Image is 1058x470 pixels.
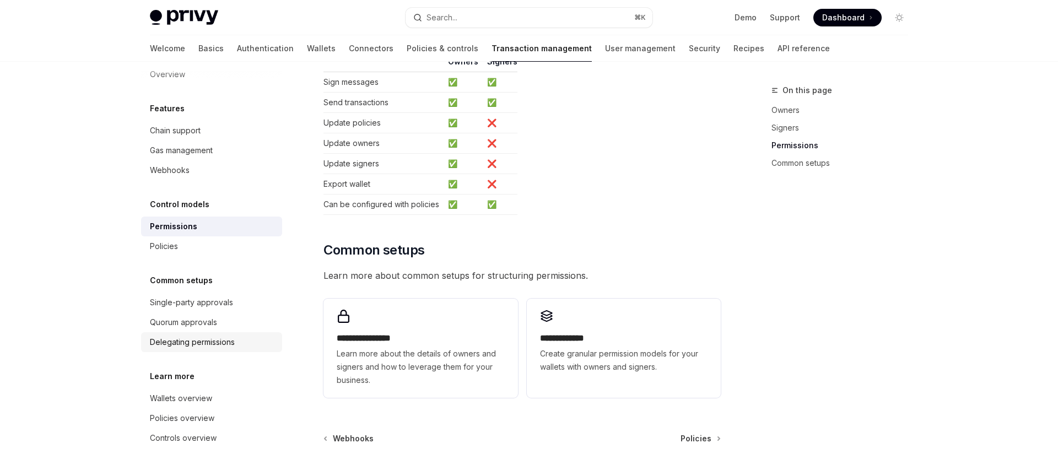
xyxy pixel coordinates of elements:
[307,35,336,62] a: Wallets
[323,133,444,154] td: Update owners
[141,388,282,408] a: Wallets overview
[427,11,457,24] div: Search...
[483,195,517,215] td: ✅
[483,133,517,154] td: ❌
[483,113,517,133] td: ❌
[150,144,213,157] div: Gas management
[141,217,282,236] a: Permissions
[323,113,444,133] td: Update policies
[771,154,917,172] a: Common setups
[822,12,865,23] span: Dashboard
[444,195,483,215] td: ✅
[323,241,424,259] span: Common setups
[323,195,444,215] td: Can be configured with policies
[634,13,646,22] span: ⌘ K
[813,9,882,26] a: Dashboard
[150,220,197,233] div: Permissions
[444,113,483,133] td: ✅
[527,299,721,398] a: **** **** ***Create granular permission models for your wallets with owners and signers.
[141,312,282,332] a: Quorum approvals
[782,84,832,97] span: On this page
[890,9,908,26] button: Toggle dark mode
[198,35,224,62] a: Basics
[150,35,185,62] a: Welcome
[483,93,517,113] td: ✅
[150,10,218,25] img: light logo
[323,72,444,93] td: Sign messages
[150,274,213,287] h5: Common setups
[150,316,217,329] div: Quorum approvals
[771,137,917,154] a: Permissions
[770,12,800,23] a: Support
[150,198,209,211] h5: Control models
[444,174,483,195] td: ✅
[150,124,201,137] div: Chain support
[150,431,217,445] div: Controls overview
[483,174,517,195] td: ❌
[141,121,282,141] a: Chain support
[141,332,282,352] a: Delegating permissions
[323,268,721,283] span: Learn more about common setups for structuring permissions.
[733,35,764,62] a: Recipes
[237,35,294,62] a: Authentication
[150,336,235,349] div: Delegating permissions
[141,408,282,428] a: Policies overview
[689,35,720,62] a: Security
[483,56,517,72] th: Signers
[444,72,483,93] td: ✅
[605,35,676,62] a: User management
[349,35,393,62] a: Connectors
[407,35,478,62] a: Policies & controls
[323,299,517,398] a: **** **** **** *Learn more about the details of owners and signers and how to leverage them for y...
[540,347,708,374] span: Create granular permission models for your wallets with owners and signers.
[483,154,517,174] td: ❌
[483,72,517,93] td: ✅
[406,8,652,28] button: Open search
[150,102,185,115] h5: Features
[323,174,444,195] td: Export wallet
[141,428,282,448] a: Controls overview
[141,141,282,160] a: Gas management
[778,35,830,62] a: API reference
[150,164,190,177] div: Webhooks
[444,154,483,174] td: ✅
[444,56,483,72] th: Owners
[150,412,214,425] div: Policies overview
[337,347,504,387] span: Learn more about the details of owners and signers and how to leverage them for your business.
[323,154,444,174] td: Update signers
[771,119,917,137] a: Signers
[444,93,483,113] td: ✅
[150,240,178,253] div: Policies
[444,133,483,154] td: ✅
[141,236,282,256] a: Policies
[735,12,757,23] a: Demo
[492,35,592,62] a: Transaction management
[150,392,212,405] div: Wallets overview
[323,93,444,113] td: Send transactions
[150,370,195,383] h5: Learn more
[771,101,917,119] a: Owners
[141,160,282,180] a: Webhooks
[150,296,233,309] div: Single-party approvals
[141,293,282,312] a: Single-party approvals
